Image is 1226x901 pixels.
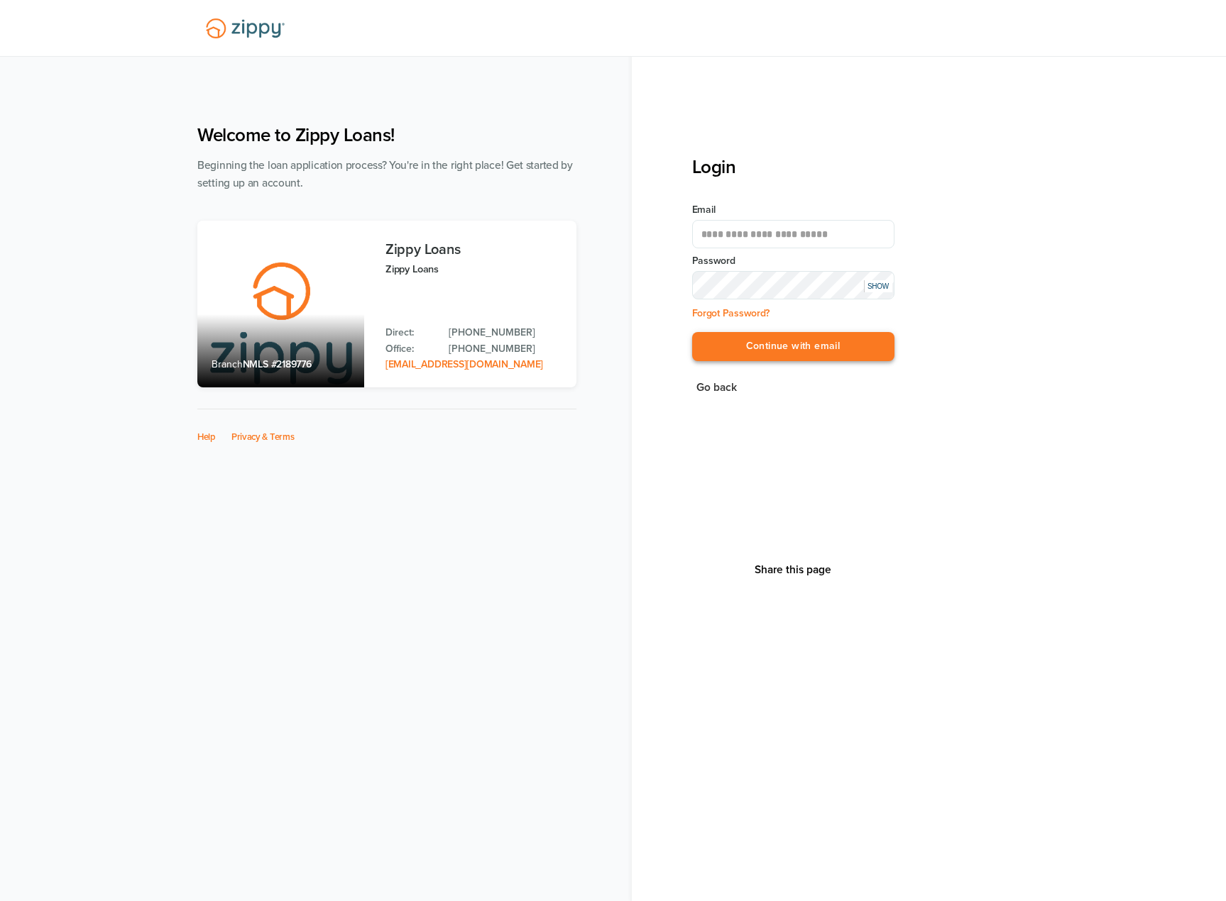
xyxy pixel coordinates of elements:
h1: Welcome to Zippy Loans! [197,124,576,146]
h3: Zippy Loans [385,242,562,258]
button: Continue with email [692,332,894,361]
button: Share This Page [750,563,836,577]
p: Office: [385,341,434,357]
a: Forgot Password? [692,307,770,319]
a: Privacy & Terms [231,431,295,443]
span: NMLS #2189776 [243,358,312,370]
p: Zippy Loans [385,261,562,277]
h3: Login [692,156,894,178]
a: Help [197,431,216,443]
button: Go back [692,378,741,397]
input: Input Password [692,271,894,299]
img: Lender Logo [197,12,293,45]
span: Branch [212,358,243,370]
span: Beginning the loan application process? You're in the right place! Get started by setting up an a... [197,159,573,189]
div: SHOW [864,280,892,292]
a: Email Address: zippyguide@zippymh.com [385,358,543,370]
a: Direct Phone: 512-975-2947 [449,325,562,341]
p: Direct: [385,325,434,341]
label: Email [692,203,894,217]
label: Password [692,254,894,268]
a: Office Phone: 512-975-2947 [449,341,562,357]
input: Email Address [692,220,894,248]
